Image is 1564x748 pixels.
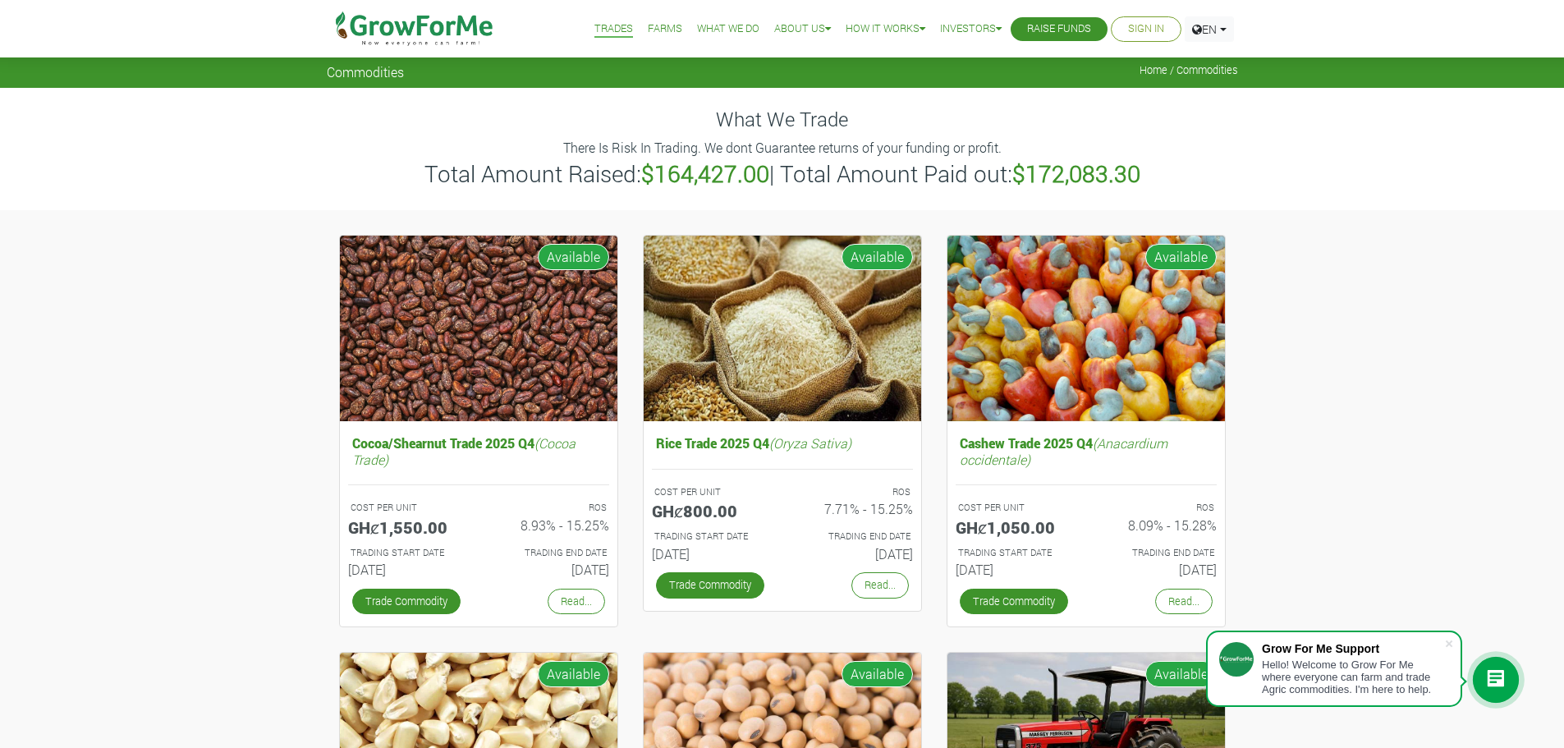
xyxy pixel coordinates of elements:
[493,501,607,515] p: ROS
[1098,517,1217,533] h6: 8.09% - 15.28%
[348,562,466,577] h6: [DATE]
[1185,16,1234,42] a: EN
[947,236,1225,422] img: growforme image
[956,562,1074,577] h6: [DATE]
[797,485,910,499] p: ROS
[1145,661,1217,687] span: Available
[842,244,913,270] span: Available
[774,21,831,38] a: About Us
[491,562,609,577] h6: [DATE]
[960,434,1167,467] i: (Anacardium occidentale)
[1262,659,1444,695] div: Hello! Welcome to Grow For Me where everyone can farm and trade Agric commodities. I'm here to help.
[654,530,768,544] p: Estimated Trading Start Date
[940,21,1002,38] a: Investors
[1012,158,1140,189] b: $172,083.30
[340,236,617,422] img: growforme image
[327,108,1238,131] h4: What We Trade
[960,589,1068,614] a: Trade Commodity
[352,434,576,467] i: (Cocoa Trade)
[851,572,909,598] a: Read...
[594,21,633,38] a: Trades
[956,517,1074,537] h5: GHȼ1,050.00
[329,160,1236,188] h3: Total Amount Raised: | Total Amount Paid out:
[956,431,1217,470] h5: Cashew Trade 2025 Q4
[1140,64,1238,76] span: Home / Commodities
[697,21,759,38] a: What We Do
[348,431,609,584] a: Cocoa/Shearnut Trade 2025 Q4(Cocoa Trade) COST PER UNIT GHȼ1,550.00 ROS 8.93% - 15.25% TRADING ST...
[493,546,607,560] p: Estimated Trading End Date
[348,517,466,537] h5: GHȼ1,550.00
[1145,244,1217,270] span: Available
[652,501,770,521] h5: GHȼ800.00
[956,431,1217,584] a: Cashew Trade 2025 Q4(Anacardium occidentale) COST PER UNIT GHȼ1,050.00 ROS 8.09% - 15.28% TRADING...
[538,661,609,687] span: Available
[652,431,913,455] h5: Rice Trade 2025 Q4
[644,236,921,422] img: growforme image
[538,244,609,270] span: Available
[1101,501,1214,515] p: ROS
[1262,642,1444,655] div: Grow For Me Support
[351,501,464,515] p: COST PER UNIT
[1128,21,1164,38] a: Sign In
[769,434,851,452] i: (Oryza Sativa)
[1101,546,1214,560] p: Estimated Trading End Date
[1098,562,1217,577] h6: [DATE]
[491,517,609,533] h6: 8.93% - 15.25%
[795,546,913,562] h6: [DATE]
[958,501,1071,515] p: COST PER UNIT
[351,546,464,560] p: Estimated Trading Start Date
[329,138,1236,158] p: There Is Risk In Trading. We dont Guarantee returns of your funding or profit.
[842,661,913,687] span: Available
[958,546,1071,560] p: Estimated Trading Start Date
[846,21,925,38] a: How it Works
[652,431,913,568] a: Rice Trade 2025 Q4(Oryza Sativa) COST PER UNIT GHȼ800.00 ROS 7.71% - 15.25% TRADING START DATE [D...
[348,431,609,470] h5: Cocoa/Shearnut Trade 2025 Q4
[652,546,770,562] h6: [DATE]
[648,21,682,38] a: Farms
[1155,589,1213,614] a: Read...
[1027,21,1091,38] a: Raise Funds
[327,64,404,80] span: Commodities
[548,589,605,614] a: Read...
[352,589,461,614] a: Trade Commodity
[656,572,764,598] a: Trade Commodity
[797,530,910,544] p: Estimated Trading End Date
[654,485,768,499] p: COST PER UNIT
[795,501,913,516] h6: 7.71% - 15.25%
[641,158,769,189] b: $164,427.00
